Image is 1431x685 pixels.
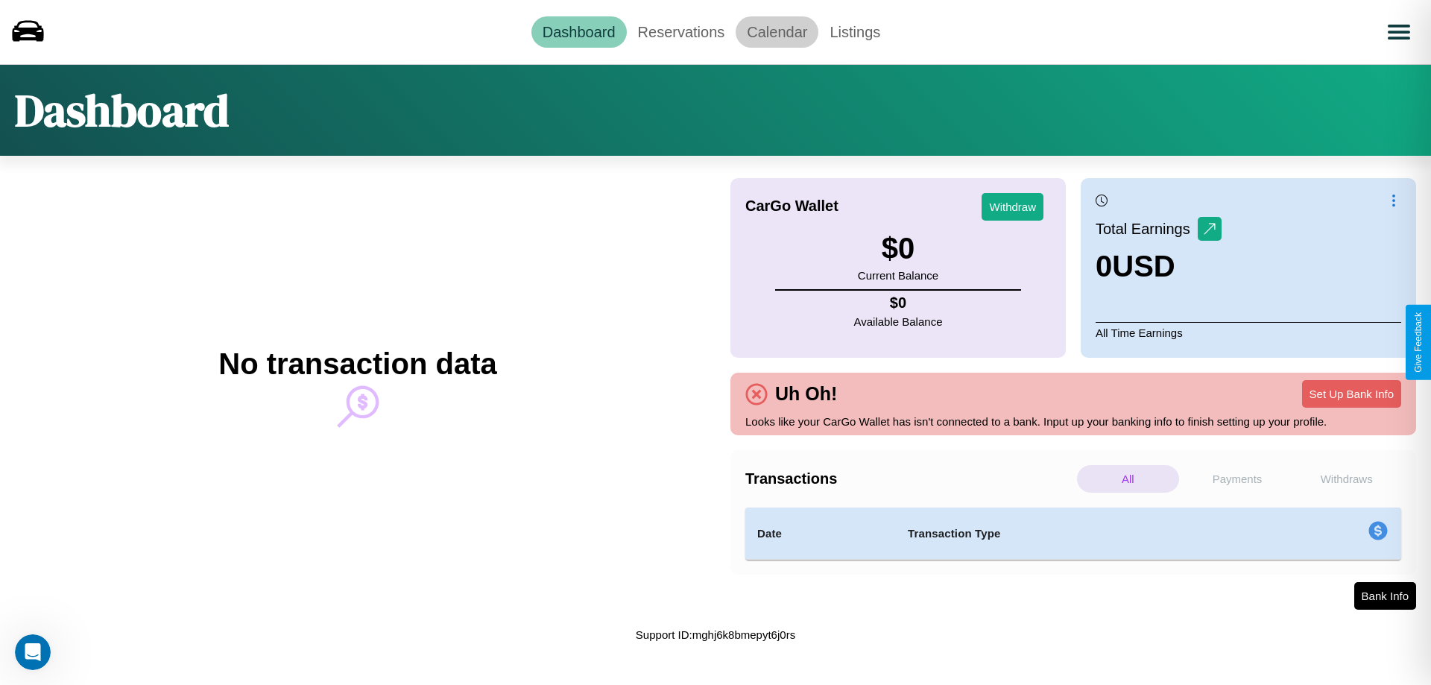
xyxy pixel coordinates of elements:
p: Withdraws [1295,465,1397,493]
p: All Time Earnings [1096,322,1401,343]
a: Listings [818,16,891,48]
h4: $ 0 [854,294,943,312]
h4: Date [757,525,884,543]
button: Open menu [1378,11,1420,53]
div: Give Feedback [1413,312,1424,373]
button: Withdraw [982,193,1043,221]
a: Calendar [736,16,818,48]
h3: 0 USD [1096,250,1222,283]
p: Total Earnings [1096,215,1198,242]
button: Set Up Bank Info [1302,380,1401,408]
table: simple table [745,508,1401,560]
h1: Dashboard [15,80,229,141]
h4: Transaction Type [908,525,1246,543]
p: Available Balance [854,312,943,332]
h3: $ 0 [858,232,938,265]
button: Bank Info [1354,582,1416,610]
p: Payments [1187,465,1289,493]
p: Support ID: mghj6k8bmepyt6j0rs [636,625,795,645]
p: All [1077,465,1179,493]
h4: Uh Oh! [768,383,844,405]
h2: No transaction data [218,347,496,381]
h4: Transactions [745,470,1073,487]
p: Looks like your CarGo Wallet has isn't connected to a bank. Input up your banking info to finish ... [745,411,1401,432]
a: Dashboard [531,16,627,48]
p: Current Balance [858,265,938,285]
a: Reservations [627,16,736,48]
h4: CarGo Wallet [745,198,838,215]
iframe: Intercom live chat [15,634,51,670]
